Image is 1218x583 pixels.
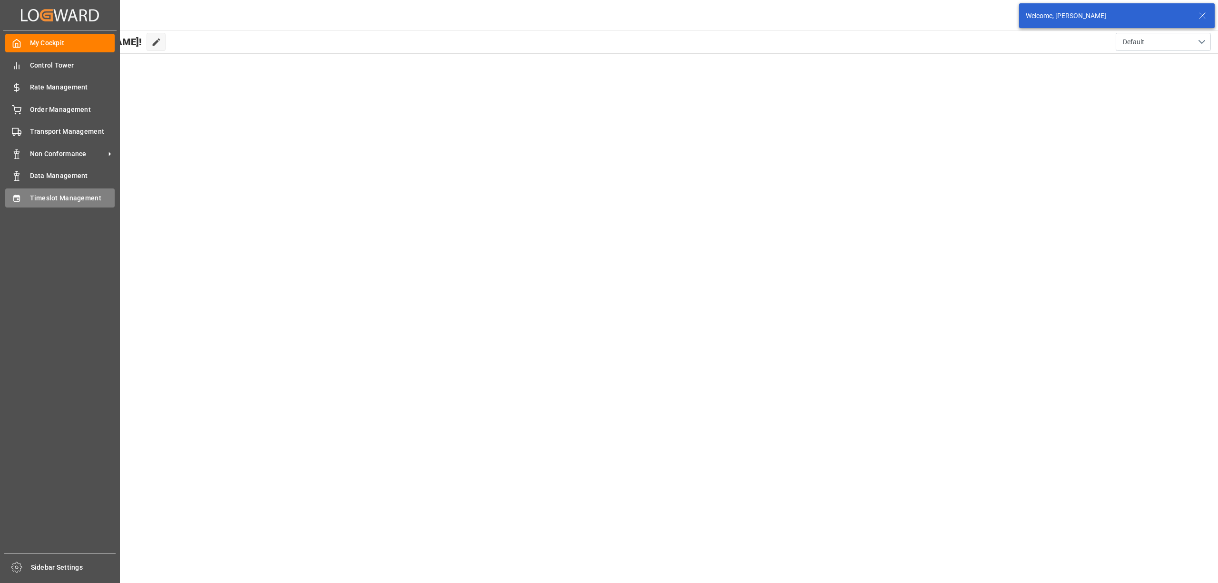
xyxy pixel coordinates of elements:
a: My Cockpit [5,34,115,52]
span: Timeslot Management [30,193,115,203]
span: Transport Management [30,127,115,137]
div: Welcome, [PERSON_NAME] [1026,11,1189,21]
span: My Cockpit [30,38,115,48]
a: Transport Management [5,122,115,141]
a: Data Management [5,167,115,185]
a: Control Tower [5,56,115,74]
a: Timeslot Management [5,188,115,207]
span: Order Management [30,105,115,115]
a: Order Management [5,100,115,119]
span: Rate Management [30,82,115,92]
span: Data Management [30,171,115,181]
span: Default [1123,37,1144,47]
span: Non Conformance [30,149,105,159]
span: Sidebar Settings [31,563,116,573]
a: Rate Management [5,78,115,97]
button: open menu [1116,33,1211,51]
span: Control Tower [30,60,115,70]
